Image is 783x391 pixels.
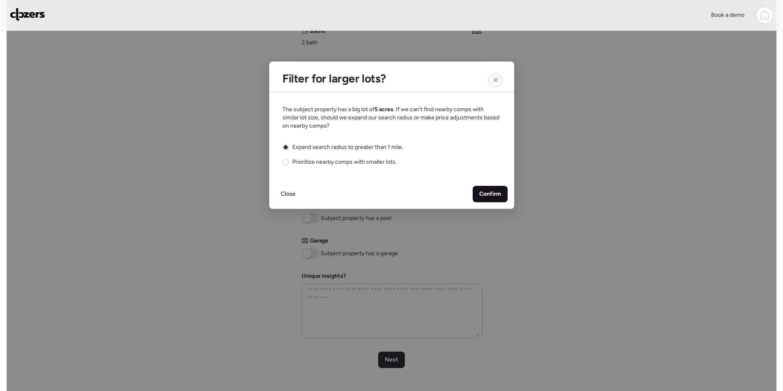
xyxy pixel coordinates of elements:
[10,8,45,21] img: Logo
[282,71,386,85] h2: Filter for larger lots?
[292,143,403,151] span: Expand search radius to greater than 1 mile.
[374,106,393,113] span: 5 acres
[281,190,296,198] span: Close
[292,158,397,166] span: Prioritize nearby comps with smaller lots.
[711,11,744,18] span: Book a demo
[479,190,501,198] span: Confirm
[282,105,501,130] span: The subject property has a big lot of . If we can't find nearby comps with similar lot size, shou...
